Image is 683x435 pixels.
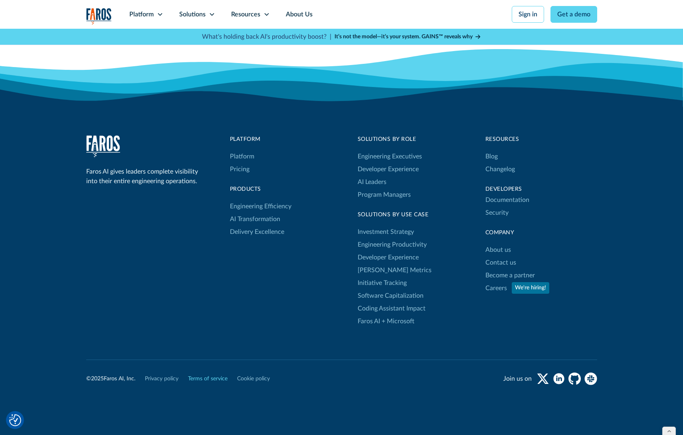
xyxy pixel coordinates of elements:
[358,289,424,302] a: Software Capitalization
[86,8,112,24] img: Logo of the analytics and reporting company Faros.
[230,213,280,225] a: AI Transformation
[86,375,135,383] div: © Faros AI, Inc.
[358,211,432,219] div: Solutions By Use Case
[231,10,260,19] div: Resources
[550,6,597,23] a: Get a demo
[230,150,254,163] a: Platform
[358,277,407,289] a: Initiative Tracking
[230,200,291,213] a: Engineering Efficiency
[512,6,544,23] a: Sign in
[485,185,597,194] div: Developers
[485,243,511,256] a: About us
[230,135,291,144] div: Platform
[237,375,270,383] a: Cookie policy
[485,150,498,163] a: Blog
[91,376,104,382] span: 2025
[358,188,422,201] a: Program Managers
[485,229,597,237] div: Company
[86,8,112,24] a: home
[179,10,206,19] div: Solutions
[145,375,178,383] a: Privacy policy
[358,251,419,264] a: Developer Experience
[485,269,535,282] a: Become a partner
[568,372,581,385] a: github
[9,414,21,426] button: Cookie Settings
[358,315,414,328] a: Faros AI + Microsoft
[515,284,546,292] div: We're hiring!
[335,34,473,40] strong: It’s not the model—it’s your system. GAINS™ reveals why
[503,374,532,384] div: Join us on
[335,33,481,41] a: It’s not the model—it’s your system. GAINS™ reveals why
[9,414,21,426] img: Revisit consent button
[552,372,565,385] a: linkedin
[485,282,507,295] a: Careers
[86,135,120,157] img: Faros Logo White
[86,135,120,157] a: home
[230,225,284,238] a: Delivery Excellence
[485,194,529,206] a: Documentation
[358,163,419,176] a: Developer Experience
[188,375,228,383] a: Terms of service
[358,225,414,238] a: Investment Strategy
[86,167,202,186] div: Faros AI gives leaders complete visibility into their entire engineering operations.
[358,264,432,277] a: [PERSON_NAME] Metrics
[230,185,291,194] div: products
[485,135,597,144] div: Resources
[537,372,549,385] a: twitter
[584,372,597,385] a: slack community
[485,256,516,269] a: Contact us
[358,150,422,163] a: Engineering Executives
[358,302,426,315] a: Coding Assistant Impact
[202,32,331,42] p: What's holding back AI's productivity boost? |
[485,206,509,219] a: Security
[230,163,249,176] a: Pricing
[358,176,386,188] a: AI Leaders
[358,135,422,144] div: Solutions by Role
[129,10,154,19] div: Platform
[358,238,427,251] a: Engineering Productivity
[485,163,515,176] a: Changelog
